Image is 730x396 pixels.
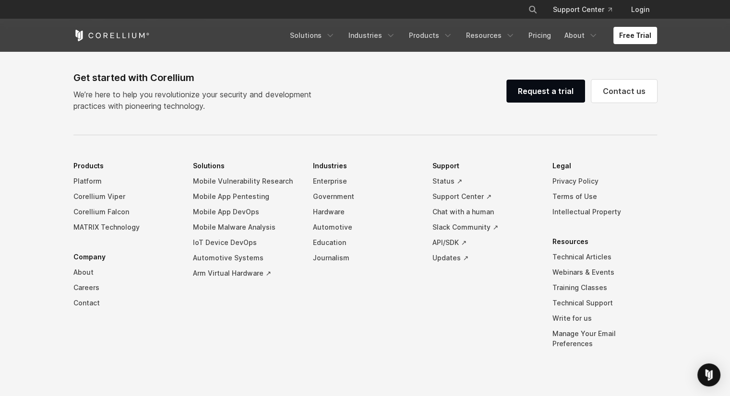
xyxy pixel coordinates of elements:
[432,174,537,189] a: Status ↗
[73,265,178,280] a: About
[613,27,657,44] a: Free Trial
[313,204,418,220] a: Hardware
[193,235,298,250] a: IoT Device DevOps
[506,80,585,103] a: Request a trial
[73,220,178,235] a: MATRIX Technology
[552,249,657,265] a: Technical Articles
[193,189,298,204] a: Mobile App Pentesting
[73,158,657,366] div: Navigation Menu
[432,220,537,235] a: Slack Community ↗
[591,80,657,103] a: Contact us
[697,363,720,386] div: Open Intercom Messenger
[552,280,657,295] a: Training Classes
[193,174,298,189] a: Mobile Vulnerability Research
[545,1,620,18] a: Support Center
[516,1,657,18] div: Navigation Menu
[313,235,418,250] a: Education
[552,311,657,326] a: Write for us
[432,250,537,266] a: Updates ↗
[552,295,657,311] a: Technical Support
[73,204,178,220] a: Corellium Falcon
[552,174,657,189] a: Privacy Policy
[432,235,537,250] a: API/SDK ↗
[552,189,657,204] a: Terms of Use
[523,27,557,44] a: Pricing
[284,27,657,44] div: Navigation Menu
[73,89,319,112] p: We’re here to help you revolutionize your security and development practices with pioneering tech...
[343,27,401,44] a: Industries
[460,27,521,44] a: Resources
[313,174,418,189] a: Enterprise
[193,204,298,220] a: Mobile App DevOps
[432,189,537,204] a: Support Center ↗
[552,265,657,280] a: Webinars & Events
[313,220,418,235] a: Automotive
[313,250,418,266] a: Journalism
[284,27,341,44] a: Solutions
[552,326,657,351] a: Manage Your Email Preferences
[623,1,657,18] a: Login
[73,70,319,85] div: Get started with Corellium
[559,27,604,44] a: About
[73,30,150,41] a: Corellium Home
[73,174,178,189] a: Platform
[524,1,541,18] button: Search
[313,189,418,204] a: Government
[193,220,298,235] a: Mobile Malware Analysis
[403,27,458,44] a: Products
[193,250,298,266] a: Automotive Systems
[552,204,657,220] a: Intellectual Property
[73,280,178,295] a: Careers
[73,189,178,204] a: Corellium Viper
[73,295,178,311] a: Contact
[432,204,537,220] a: Chat with a human
[193,266,298,281] a: Arm Virtual Hardware ↗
